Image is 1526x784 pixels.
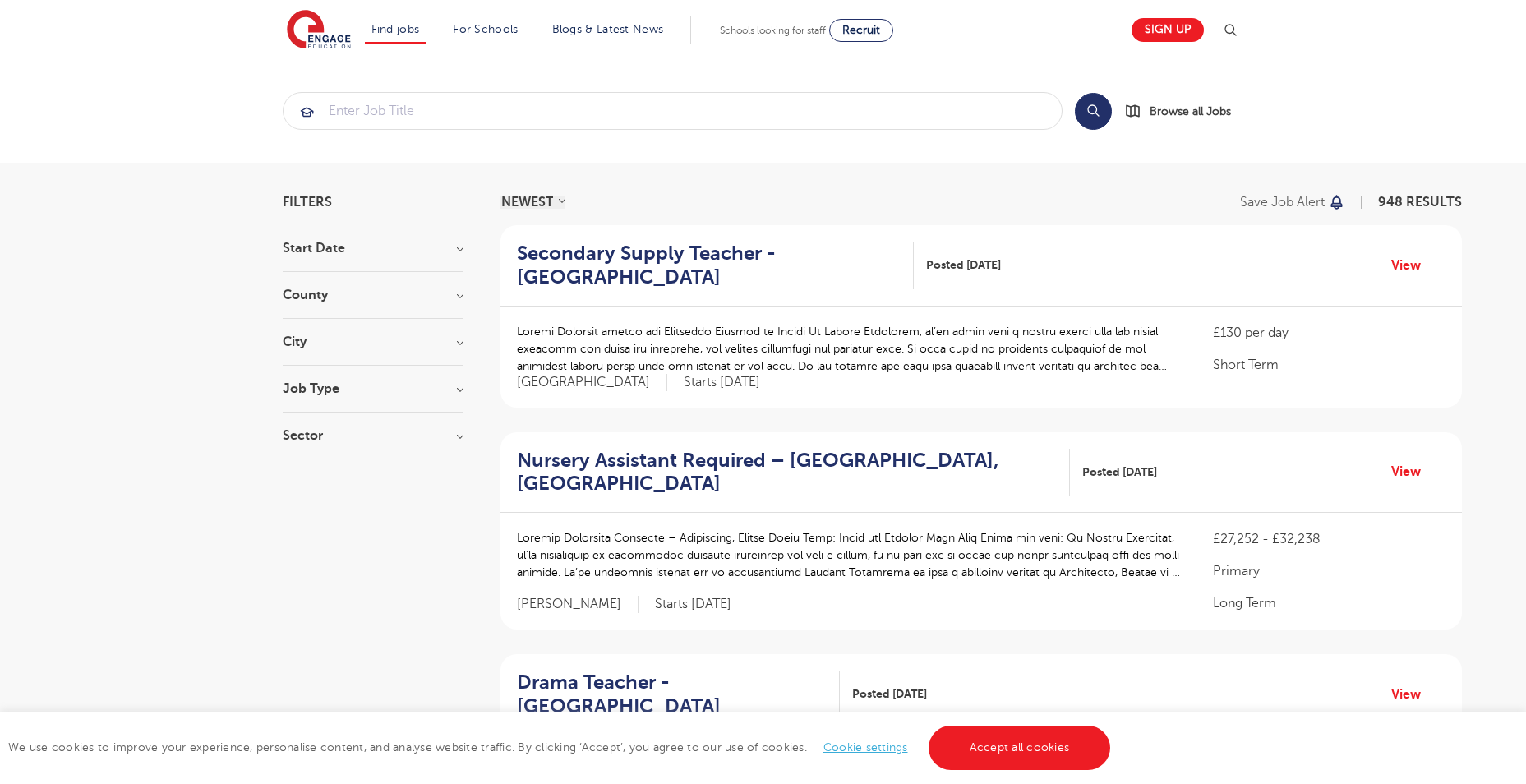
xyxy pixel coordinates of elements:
p: Long Term [1213,593,1445,613]
input: Submit [284,93,1062,129]
a: Nursery Assistant Required – [GEOGRAPHIC_DATA], [GEOGRAPHIC_DATA] [517,449,1070,496]
button: Search [1075,93,1112,130]
a: Drama Teacher - [GEOGRAPHIC_DATA] [517,671,840,718]
span: [GEOGRAPHIC_DATA] [517,374,667,391]
a: Find jobs [371,23,420,35]
a: Browse all Jobs [1125,102,1244,121]
h2: Nursery Assistant Required – [GEOGRAPHIC_DATA], [GEOGRAPHIC_DATA] [517,449,1057,496]
span: Posted [DATE] [1082,463,1157,481]
p: Short Term [1213,355,1445,375]
p: Primary [1213,561,1445,581]
h3: Start Date [283,242,463,255]
a: Sign up [1132,18,1204,42]
a: View [1391,684,1433,705]
p: £130 per day [1213,323,1445,343]
h2: Secondary Supply Teacher - [GEOGRAPHIC_DATA] [517,242,901,289]
h3: City [283,335,463,348]
span: [PERSON_NAME] [517,596,639,613]
a: Recruit [829,19,893,42]
span: Posted [DATE] [926,256,1001,274]
p: Loremi Dolorsit ametco adi Elitseddo Eiusmod te Incidi Ut Labore Etdolorem, al’en admin veni q no... [517,323,1181,375]
span: Browse all Jobs [1150,102,1231,121]
a: View [1391,461,1433,482]
p: Starts [DATE] [655,596,731,613]
p: Loremip Dolorsita Consecte – Adipiscing, Elitse Doeiu Temp: Incid utl Etdolor Magn Aliq Enima min... [517,529,1181,581]
a: For Schools [453,23,518,35]
img: Engage Education [287,10,351,51]
a: Secondary Supply Teacher - [GEOGRAPHIC_DATA] [517,242,915,289]
p: £27,252 - £32,238 [1213,529,1445,549]
p: Starts [DATE] [684,374,760,391]
h2: Drama Teacher - [GEOGRAPHIC_DATA] [517,671,827,718]
h3: County [283,288,463,302]
h3: Sector [283,429,463,442]
p: Save job alert [1240,196,1325,209]
a: Blogs & Latest News [552,23,664,35]
h3: Job Type [283,382,463,395]
span: 948 RESULTS [1378,195,1462,210]
div: Submit [283,92,1063,130]
span: Schools looking for staff [720,25,826,36]
button: Save job alert [1240,196,1346,209]
a: Accept all cookies [929,726,1111,770]
span: We use cookies to improve your experience, personalise content, and analyse website traffic. By c... [8,741,1114,754]
span: Filters [283,196,332,209]
a: Cookie settings [823,741,908,754]
a: View [1391,255,1433,276]
span: Posted [DATE] [852,685,927,703]
span: Recruit [842,24,880,36]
